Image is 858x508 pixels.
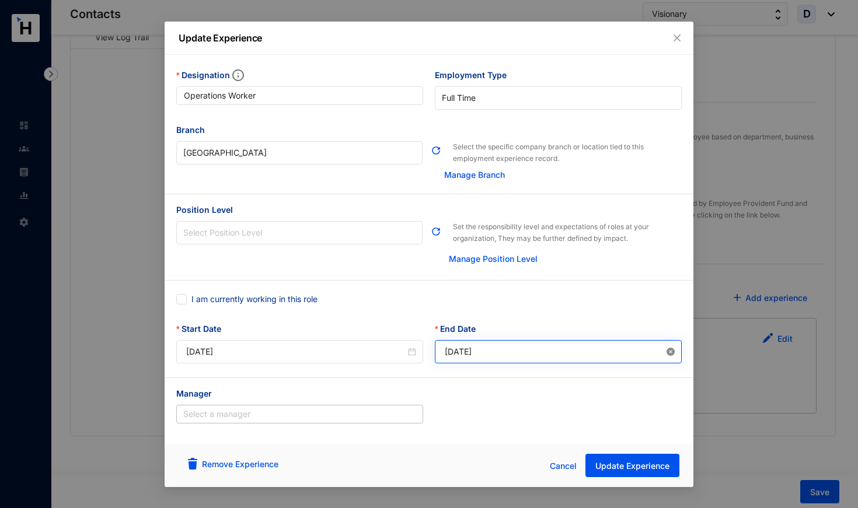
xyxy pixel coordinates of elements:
[183,144,416,162] span: Colombo
[595,460,669,472] span: Update Experience
[431,145,441,156] img: refresh.b68668e54cb7347e6ac91cb2cb09fc4e.svg
[183,222,416,244] input: Position Level
[672,33,682,43] span: close
[442,89,675,107] span: Full Time
[449,254,538,264] a: Manage Position Level
[667,348,675,356] span: close-circle
[176,323,229,335] label: Start Date
[188,458,197,470] img: remove-blue.bdd67adf54f9d48671447918ea3a8de5.svg
[430,166,514,184] button: Manage Branch
[541,454,585,478] button: Cancel
[176,86,423,105] input: Designation
[445,345,664,358] input: End Date
[444,247,538,271] button: Manage Position Level
[453,124,682,164] p: Select the specific company branch or location tied to this employment experience record.
[453,204,682,244] p: Set the responsibility level and expectations of roles at your organization, They may be further ...
[435,69,515,82] label: Employment Type
[186,345,406,358] input: Start Date
[176,69,252,82] label: Designation
[444,170,505,180] a: Manage Branch
[671,31,683,44] button: Close
[187,293,322,306] span: I am currently working in this role
[550,460,577,472] span: Cancel
[202,459,278,469] a: Remove Experience
[179,454,288,477] button: Remove Experience
[431,226,441,237] img: refresh.b68668e54cb7347e6ac91cb2cb09fc4e.svg
[232,69,244,81] img: info.ad751165ce926853d1d36026adaaebbf.svg
[179,31,679,45] p: Update Experience
[176,204,241,216] label: Position Level
[435,323,484,335] label: End Date
[585,454,679,477] button: Update Experience
[176,387,220,400] label: Manager
[183,142,416,164] input: Branch
[176,124,213,136] label: Branch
